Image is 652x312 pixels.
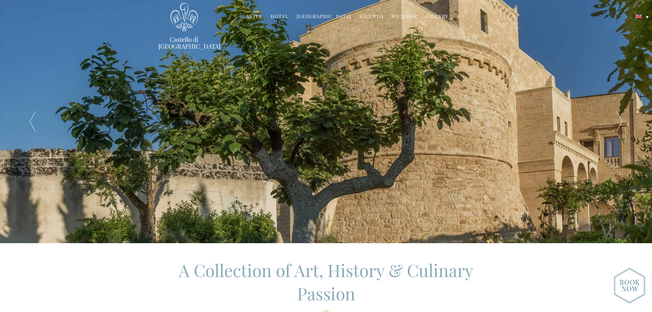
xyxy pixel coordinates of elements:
a: Salento [359,13,383,21]
a: Gallery [425,13,448,21]
img: new-booknow.png [614,268,645,303]
img: English [636,14,642,18]
span: A Collection of Art, History & Culinary Passion [179,259,473,305]
a: [GEOGRAPHIC_DATA] [297,13,351,21]
a: Weather [392,13,417,21]
img: Castello di Ugento [170,3,198,32]
a: Hotel [271,13,289,21]
a: Castle [242,13,263,21]
a: Castello di [GEOGRAPHIC_DATA] [158,36,210,50]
